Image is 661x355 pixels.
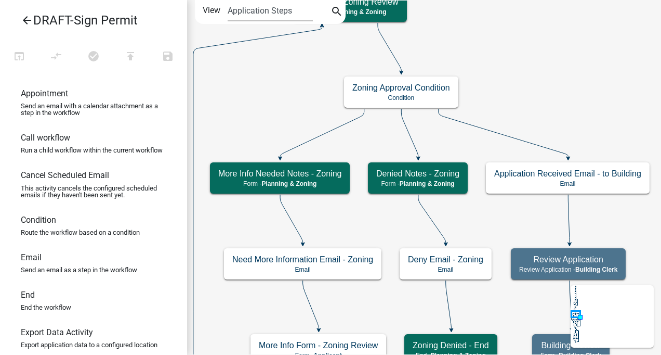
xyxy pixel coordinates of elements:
h5: Zoning Denied - End [413,340,489,350]
p: Email [232,266,373,273]
i: search [330,5,343,20]
p: Email [494,180,641,187]
span: Planning & Zoning [400,180,455,187]
p: Send an email as a step in the workflow [21,267,137,273]
button: No problems [75,46,112,68]
span: Planning & Zoning [332,8,387,16]
button: search [328,4,345,21]
p: Run a child workflow within the current workflow [21,147,163,154]
h5: Building Review [540,340,601,350]
h5: More Info Needed Notes - Zoning [218,169,341,179]
p: Review Application - [519,266,617,273]
i: compare_arrows [50,50,63,65]
h5: Application Received Email - to Building [494,169,641,179]
h5: More Info Form - Zoning Review [259,340,378,350]
p: Export application data to a configured location [21,341,157,348]
span: Planning & Zoning [261,180,316,187]
p: Email [408,266,483,273]
h6: Condition [21,215,56,225]
p: Form - [376,180,459,187]
button: Publish [112,46,149,68]
p: End the workflow [21,304,71,311]
p: Form - [218,180,341,187]
h5: Need More Information Email - Zoning [232,255,373,264]
h6: Appointment [21,88,68,98]
h6: Email [21,252,42,262]
i: save [162,50,174,65]
h6: Cancel Scheduled Email [21,170,109,180]
i: publish [124,50,137,65]
button: Save [149,46,187,68]
h6: Call workflow [21,133,70,143]
button: Test Workflow [1,46,38,68]
i: open_in_browser [13,50,25,65]
p: This activity cancels the configured scheduled emails if they haven't been sent yet. [21,185,166,198]
h5: Review Application [519,255,617,264]
p: Condition [352,94,450,102]
p: Form - [301,8,399,16]
p: Send an email with a calendar attachment as a step in the workflow [21,103,166,116]
i: arrow_back [21,14,33,29]
div: Workflow actions [1,46,187,71]
h5: Deny Email - Zoning [408,255,483,264]
a: DRAFT-Sign Permit [8,8,170,32]
h6: Export Data Activity [21,327,93,337]
button: Auto Layout [37,46,75,68]
h5: Zoning Approval Condition [352,83,450,93]
p: Route the workflow based on a condition [21,229,140,236]
i: check_circle [87,50,100,65]
h6: End [21,290,35,300]
span: Building Clerk [575,266,617,273]
h5: Denied Notes - Zoning [376,169,459,179]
